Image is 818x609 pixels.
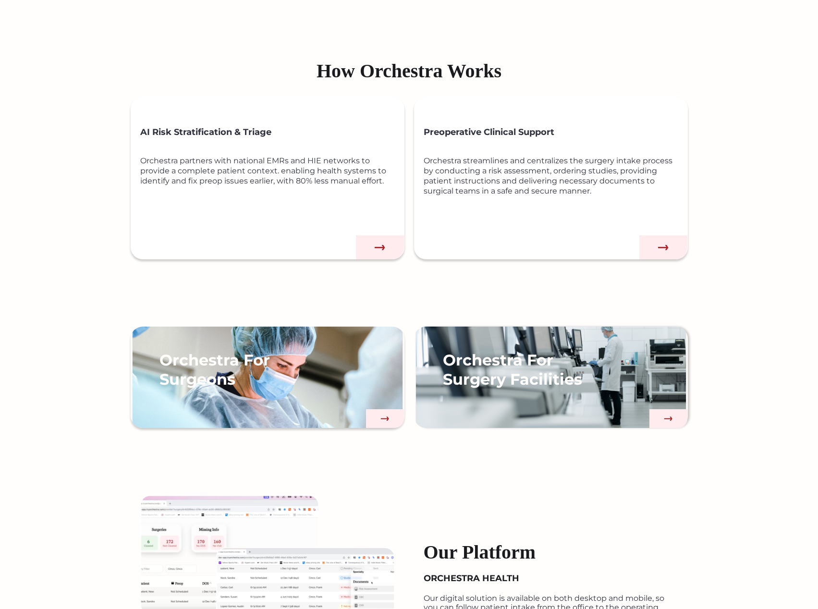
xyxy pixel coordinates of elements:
[424,156,688,228] div: Orchestra streamlines and centralizes the surgery intake process by conducting a risk assessment,...
[424,121,688,143] h3: Preoperative Clinical Support
[131,97,404,259] a: AI Risk Stratification & TriageOrchestra partners with national EMRs and HIE networks to provide ...
[131,327,404,428] a: Orchestra For Surgeons
[443,351,594,389] h3: Orchestra For Surgery Facilities
[159,351,311,389] h3: Orchestra For Surgeons
[424,573,519,584] h4: ORCHESTRA HEALTH
[424,541,536,564] h4: Our Platform
[414,327,688,428] a: Orchestra For Surgery Facilities
[140,121,404,143] h3: AI Risk Stratification & Triage
[140,156,404,228] div: Orchestra partners with national EMRs and HIE networks to provide a complete patient context. ena...
[414,97,688,259] a: Preoperative Clinical SupportOrchestra streamlines and centralizes the surgery intake process by ...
